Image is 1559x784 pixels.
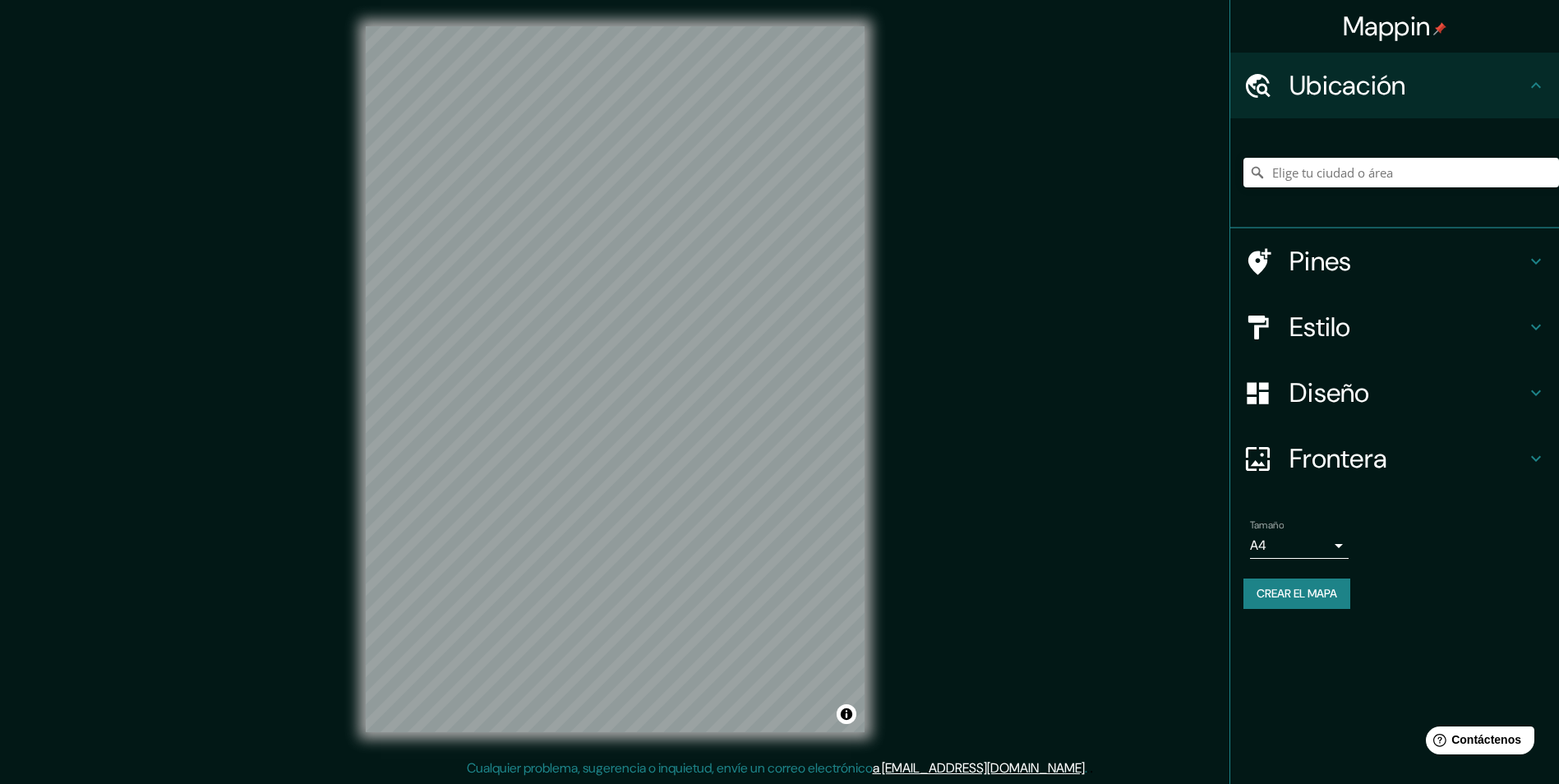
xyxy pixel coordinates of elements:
canvas: Mapa [366,26,865,732]
div: . [1087,759,1090,778]
div: Pines [1230,228,1559,294]
h4: Estilo [1289,311,1526,344]
button: Crear el mapa [1243,579,1350,609]
font: Crear el mapa [1257,583,1337,604]
button: Alternar atribución [837,704,856,724]
div: Diseño [1230,360,1559,426]
div: Ubicación [1230,53,1559,118]
input: Elige tu ciudad o área [1243,158,1559,187]
div: Frontera [1230,426,1559,491]
p: Cualquier problema, sugerencia o inquietud, envíe un correo electrónico . [467,759,1087,778]
div: Estilo [1230,294,1559,360]
div: . [1090,759,1093,778]
h4: Ubicación [1289,69,1526,102]
label: Tamaño [1250,519,1284,533]
img: pin-icon.png [1433,22,1446,35]
h4: Frontera [1289,442,1526,475]
div: A4 [1250,533,1349,559]
h4: Diseño [1289,376,1526,409]
h4: Pines [1289,245,1526,278]
a: a [EMAIL_ADDRESS][DOMAIN_NAME] [873,759,1085,777]
font: Mappin [1343,9,1431,44]
iframe: Help widget launcher [1413,720,1541,766]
